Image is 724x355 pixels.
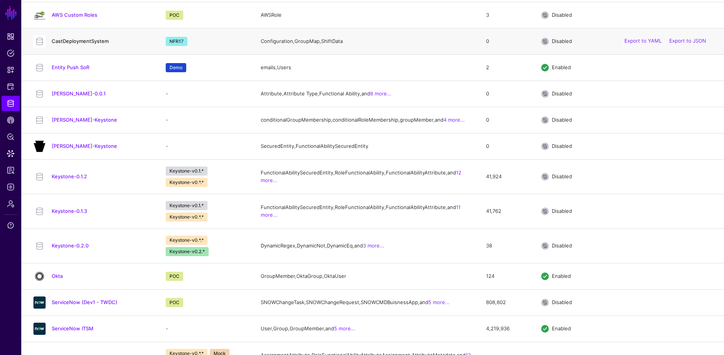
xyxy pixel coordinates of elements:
[478,2,534,28] td: 3
[552,173,572,179] span: Disabled
[478,107,534,133] td: 0
[552,325,571,331] span: Enabled
[2,46,20,61] a: Policies
[7,183,14,191] span: Logs
[158,81,253,107] td: -
[552,143,572,149] span: Disabled
[624,38,662,44] a: Export to YAML
[253,107,478,133] td: conditionalGroupMembership, conditionalRoleMembership, groupMember, and
[33,9,46,21] img: svg+xml;base64,PHN2ZyB3aWR0aD0iMzAwIiBoZWlnaHQ9IjMwMCIgdmlld0JveD0iMCAwIDMwMCAzMDAiIGZpbGw9Im5vbm...
[52,64,89,70] a: Entity Push SoR
[166,178,208,187] span: Keystone-v0.*.*
[2,29,20,44] a: Dashboard
[158,133,253,159] td: -
[478,289,534,315] td: 808,802
[52,173,87,179] a: Keystone-0.1.2
[2,129,20,144] a: Policy Lens
[253,81,478,107] td: Attribute, Attribute Type, Functional Ability, and
[478,81,534,107] td: 0
[7,83,14,90] span: Protected Systems
[7,200,14,208] span: Admin
[7,150,14,157] span: Data Lens
[2,163,20,178] a: Reports
[253,28,478,54] td: Configuration, GroupMap, ShiftData
[363,242,384,249] a: 3 more...
[261,170,461,183] a: 12 more...
[7,66,14,74] span: Snippets
[166,298,183,307] span: POC
[2,96,20,111] a: Identity Data Fabric
[7,49,14,57] span: Policies
[33,296,46,309] img: svg+xml;base64,PHN2ZyB3aWR0aD0iNjQiIGhlaWdodD0iNjQiIHZpZXdCb3g9IjAgMCA2NCA2NCIgZmlsbD0ibm9uZSIgeG...
[253,228,478,263] td: DynamicRegex, DynamicNot, DynamicEq, and
[52,242,89,249] a: Keystone-0.2.0
[166,272,183,281] span: POC
[478,263,534,289] td: 124
[552,273,571,279] span: Enabled
[33,140,46,152] img: svg+xml;base64,PHN2ZyB4bWxucz0iaHR0cDovL3d3dy53My5vcmcvMjAwMC9zdmciIHdpZHRoPSIyNTAiIGhlaWdodD0iMj...
[33,270,46,282] img: svg+xml;base64,PHN2ZyB3aWR0aD0iNjQiIGhlaWdodD0iNjQiIHZpZXdCb3g9IjAgMCA2NCA2NCIgZmlsbD0ibm9uZSIgeG...
[166,236,208,245] span: Keystone-v0.*.*
[166,11,183,20] span: POC
[52,12,97,18] a: AWS Custom Roles
[52,38,109,44] a: CastDeploymentSystem
[669,38,706,44] a: Export to JSON
[552,299,572,305] span: Disabled
[2,62,20,78] a: Snippets
[334,325,355,331] a: 5 more...
[166,247,209,256] span: Keystone-v0.2.*
[2,179,20,195] a: Logs
[478,228,534,263] td: 38
[552,117,572,123] span: Disabled
[166,37,187,46] span: NFR17
[552,242,572,249] span: Disabled
[2,79,20,94] a: Protected Systems
[52,90,106,97] a: [PERSON_NAME]-0.0.1
[158,315,253,342] td: -
[166,166,208,176] span: Keystone-v0.1.*
[166,63,186,72] span: Demo
[158,107,253,133] td: -
[52,325,93,331] a: ServiceNow ITSM
[166,201,208,210] span: Keystone-v0.1.*
[478,54,534,81] td: 2
[552,12,572,18] span: Disabled
[253,2,478,28] td: AWSRole
[428,299,450,305] a: 5 more...
[253,133,478,159] td: SecuredEntity, FunctionalAbilitySecuredEntity
[33,323,46,335] img: svg+xml;base64,PHN2ZyB3aWR0aD0iNjQiIGhlaWdodD0iNjQiIHZpZXdCb3g9IjAgMCA2NCA2NCIgZmlsbD0ibm9uZSIgeG...
[253,263,478,289] td: GroupMember, OktaGroup, OktaUser
[253,159,478,194] td: FunctionalAbilitySecuredEntity, RoleFunctionalAbility, FunctionalAbilityAttribute, and
[7,116,14,124] span: CAEP Hub
[52,208,87,214] a: Keystone-0.1.3
[478,159,534,194] td: 41,924
[166,212,208,222] span: Keystone-v0.*.*
[7,33,14,40] span: Dashboard
[7,133,14,141] span: Policy Lens
[52,117,117,123] a: [PERSON_NAME]-Keystone
[253,54,478,81] td: emails, Users
[261,204,461,218] a: 11 more...
[478,194,534,228] td: 41,762
[478,133,534,159] td: 0
[7,222,14,229] span: Support
[7,166,14,174] span: Reports
[444,117,465,123] a: 4 more...
[253,315,478,342] td: User, Group, GroupMember, and
[2,146,20,161] a: Data Lens
[7,100,14,107] span: Identity Data Fabric
[2,196,20,211] a: Admin
[52,143,117,149] a: [PERSON_NAME]-Keystone
[552,90,572,97] span: Disabled
[552,64,571,70] span: Enabled
[52,273,63,279] a: Okta
[52,299,117,305] a: ServiceNow (Dev1 - TWDC)
[5,5,17,21] a: SGNL
[253,194,478,228] td: FunctionalAbilitySecuredEntity, RoleFunctionalAbility, FunctionalAbilityAttribute, and
[2,113,20,128] a: CAEP Hub
[478,315,534,342] td: 4,219,936
[370,90,391,97] a: 8 more...
[552,208,572,214] span: Disabled
[253,289,478,315] td: SNOWChangeTask, SNOWChangeRequest, SNOWCMDBuisnessApp, and
[552,38,572,44] span: Disabled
